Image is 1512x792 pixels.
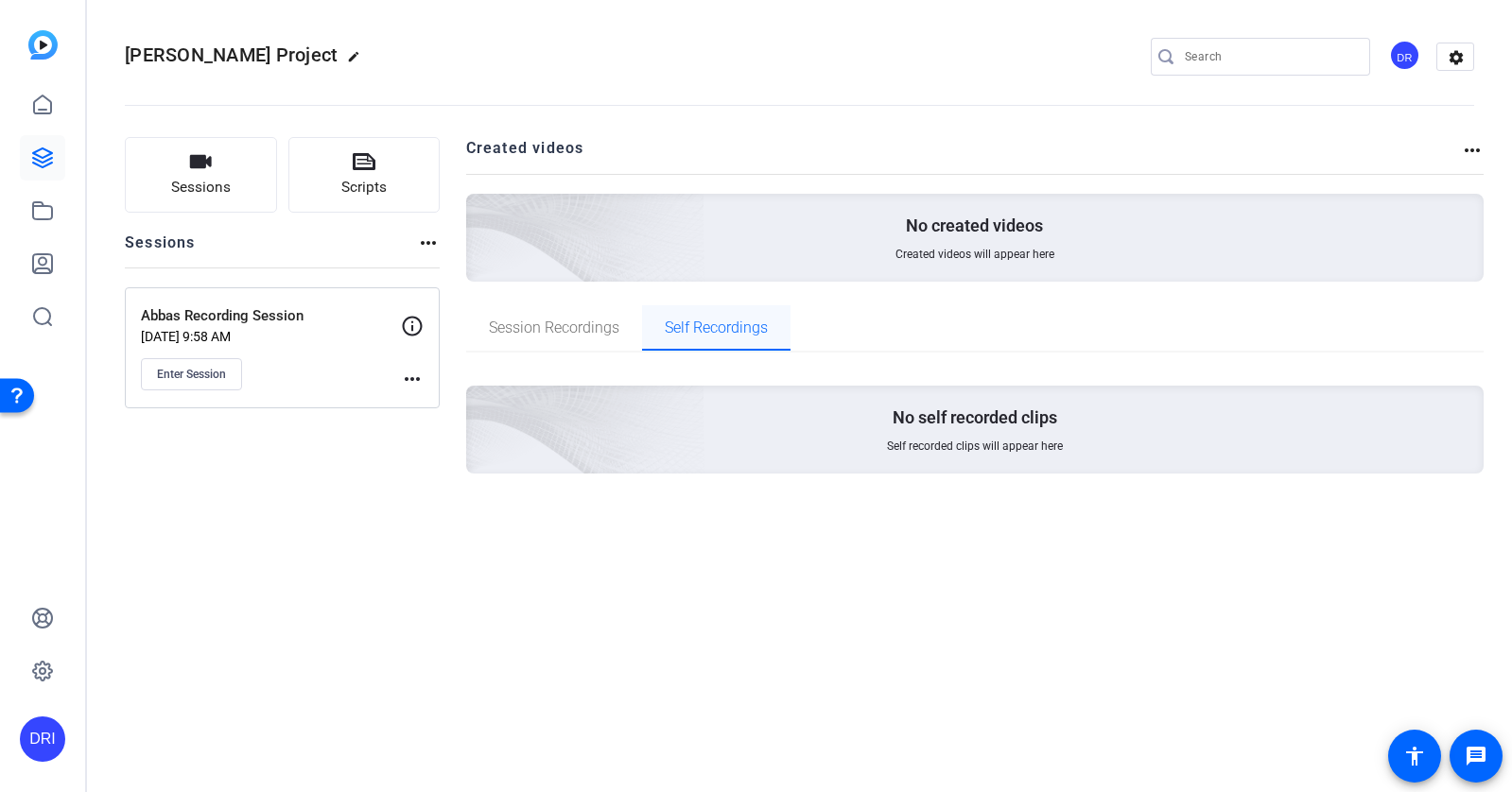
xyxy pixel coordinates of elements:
[141,358,242,390] button: Enter Session
[254,7,705,417] img: Creted videos background
[20,716,65,762] div: DRI
[401,368,424,390] mat-icon: more_horiz
[893,406,1057,429] p: No self recorded clips
[347,50,370,73] mat-icon: edit
[895,247,1054,262] span: Created videos will appear here
[171,177,231,198] span: Sessions
[125,232,196,267] h2: Sessions
[1461,139,1484,162] mat-icon: more_horiz
[489,320,619,336] span: Session Recordings
[141,329,401,344] p: [DATE] 9:58 AM
[288,137,441,213] button: Scripts
[141,305,401,327] p: Abbas Recording Session
[157,367,226,382] span: Enter Session
[417,232,440,254] mat-icon: more_horiz
[125,43,338,66] span: [PERSON_NAME] Project
[887,439,1063,454] span: Self recorded clips will appear here
[1389,40,1422,73] ngx-avatar: Daniel Ruiz Ibarra
[1403,745,1426,767] mat-icon: accessibility
[1465,745,1487,767] mat-icon: message
[906,215,1043,237] p: No created videos
[1389,40,1420,71] div: DR
[1185,45,1355,68] input: Search
[254,198,705,609] img: Creted videos background
[1437,43,1475,72] mat-icon: settings
[28,30,58,60] img: blue-gradient.svg
[341,177,387,198] span: Scripts
[466,137,1462,174] h2: Created videos
[665,320,768,336] span: Self Recordings
[125,137,277,213] button: Sessions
